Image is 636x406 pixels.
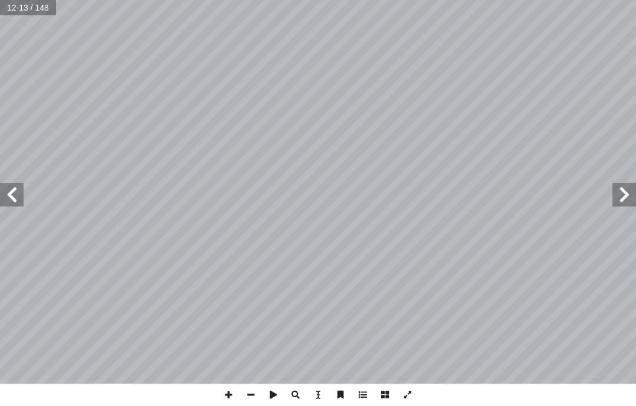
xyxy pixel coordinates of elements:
[240,384,262,406] span: التصغير
[374,384,396,406] span: الصفحات
[262,384,284,406] span: التشغيل التلقائي
[329,384,352,406] span: إشارة مرجعية
[284,384,307,406] span: يبحث
[307,384,329,406] span: حدد الأداة
[396,384,419,406] span: تبديل ملء الشاشة
[352,384,374,406] span: جدول المحتويات
[217,384,240,406] span: تكبير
